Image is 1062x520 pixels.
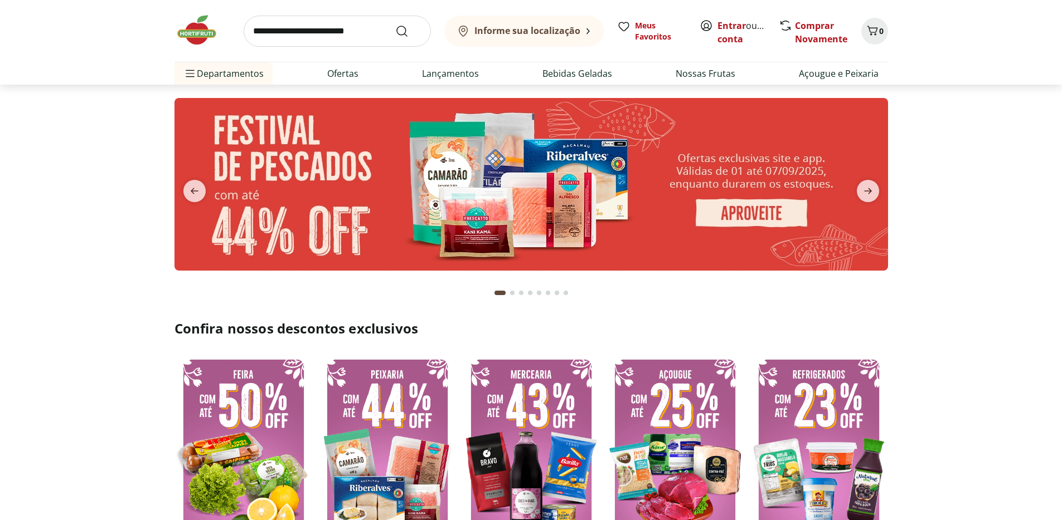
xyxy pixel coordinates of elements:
button: Go to page 8 from fs-carousel [561,279,570,306]
button: Carrinho [861,18,888,45]
button: Menu [183,60,197,87]
a: Bebidas Geladas [542,67,612,80]
a: Criar conta [717,19,779,45]
a: Meus Favoritos [617,20,686,42]
button: Current page from fs-carousel [492,279,508,306]
button: Go to page 5 from fs-carousel [535,279,544,306]
button: Informe sua localização [444,16,604,47]
button: Go to page 2 from fs-carousel [508,279,517,306]
img: pescados [174,98,888,271]
button: previous [174,180,215,202]
span: Departamentos [183,60,264,87]
a: Açougue e Peixaria [799,67,879,80]
button: Go to page 6 from fs-carousel [544,279,552,306]
span: 0 [879,26,884,36]
button: Go to page 7 from fs-carousel [552,279,561,306]
img: Hortifruti [174,13,230,47]
b: Informe sua localização [474,24,580,37]
button: next [848,180,888,202]
input: search [244,16,431,47]
span: ou [717,19,767,46]
a: Comprar Novamente [795,19,847,45]
span: Meus Favoritos [635,20,686,42]
button: Submit Search [395,24,422,38]
a: Ofertas [327,67,358,80]
button: Go to page 3 from fs-carousel [517,279,526,306]
a: Lançamentos [422,67,479,80]
a: Nossas Frutas [676,67,735,80]
a: Entrar [717,19,746,32]
h2: Confira nossos descontos exclusivos [174,320,888,337]
button: Go to page 4 from fs-carousel [526,279,535,306]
